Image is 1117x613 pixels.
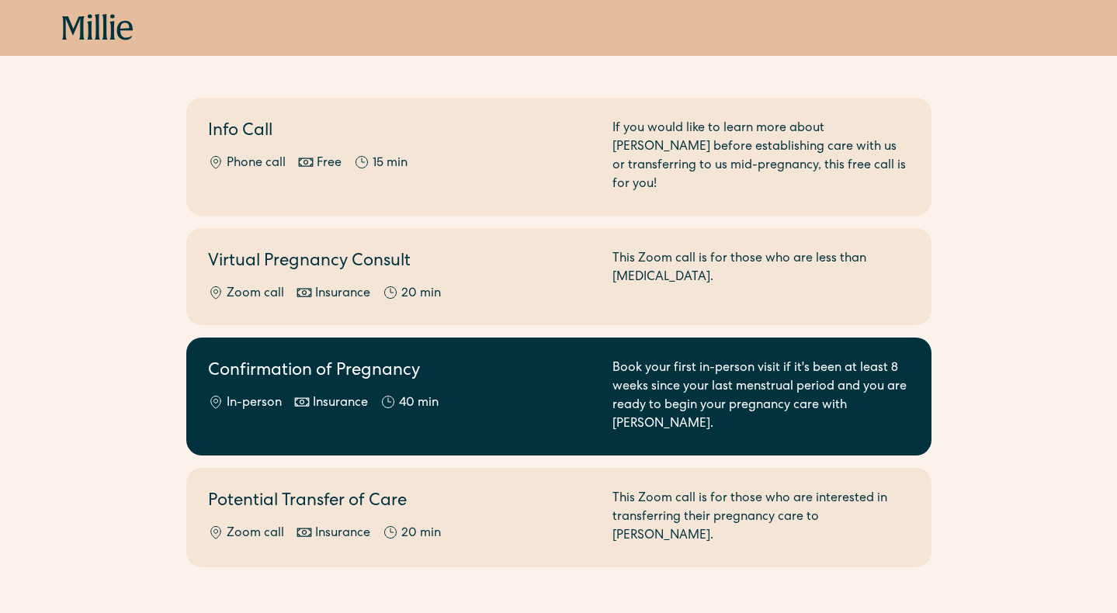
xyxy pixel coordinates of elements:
div: 20 min [401,525,441,543]
div: Phone call [227,154,286,173]
div: In-person [227,394,282,413]
div: Book your first in-person visit if it's been at least 8 weeks since your last menstrual period an... [612,359,910,434]
div: This Zoom call is for those who are less than [MEDICAL_DATA]. [612,250,910,303]
a: Confirmation of PregnancyIn-personInsurance40 minBook your first in-person visit if it's been at ... [186,338,931,455]
div: 40 min [399,394,439,413]
h2: Confirmation of Pregnancy [208,359,594,385]
div: 20 min [401,285,441,303]
a: Potential Transfer of CareZoom callInsurance20 minThis Zoom call is for those who are interested ... [186,468,931,567]
div: Insurance [315,285,370,303]
div: This Zoom call is for those who are interested in transferring their pregnancy care to [PERSON_NA... [612,490,910,545]
h2: Info Call [208,119,594,145]
a: Info CallPhone callFree15 minIf you would like to learn more about [PERSON_NAME] before establish... [186,98,931,216]
a: Virtual Pregnancy ConsultZoom callInsurance20 minThis Zoom call is for those who are less than [M... [186,228,931,325]
div: Zoom call [227,285,284,303]
div: Zoom call [227,525,284,543]
div: Insurance [315,525,370,543]
div: 15 min [373,154,408,173]
h2: Virtual Pregnancy Consult [208,250,594,275]
div: If you would like to learn more about [PERSON_NAME] before establishing care with us or transferr... [612,119,910,194]
h2: Potential Transfer of Care [208,490,594,515]
div: Free [317,154,342,173]
div: Insurance [313,394,368,413]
